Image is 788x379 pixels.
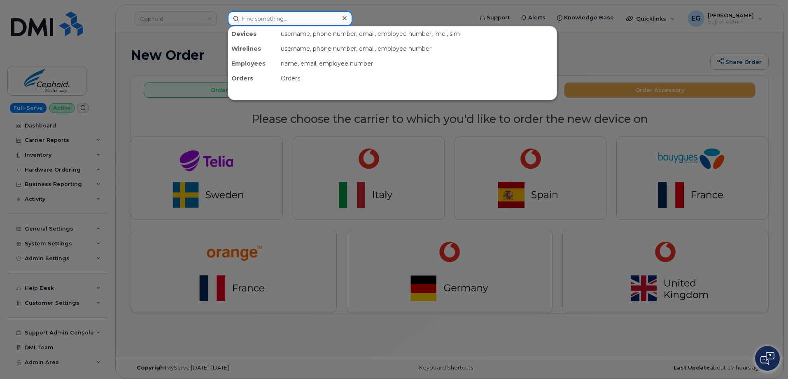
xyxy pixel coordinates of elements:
div: Employees [228,56,277,71]
div: username, phone number, email, employee number [277,41,557,56]
div: Devices [228,26,277,41]
div: Wirelines [228,41,277,56]
img: Open chat [760,352,774,365]
div: Orders [228,71,277,86]
div: Orders [277,71,557,86]
div: username, phone number, email, employee number, imei, sim [277,26,557,41]
div: name, email, employee number [277,56,557,71]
